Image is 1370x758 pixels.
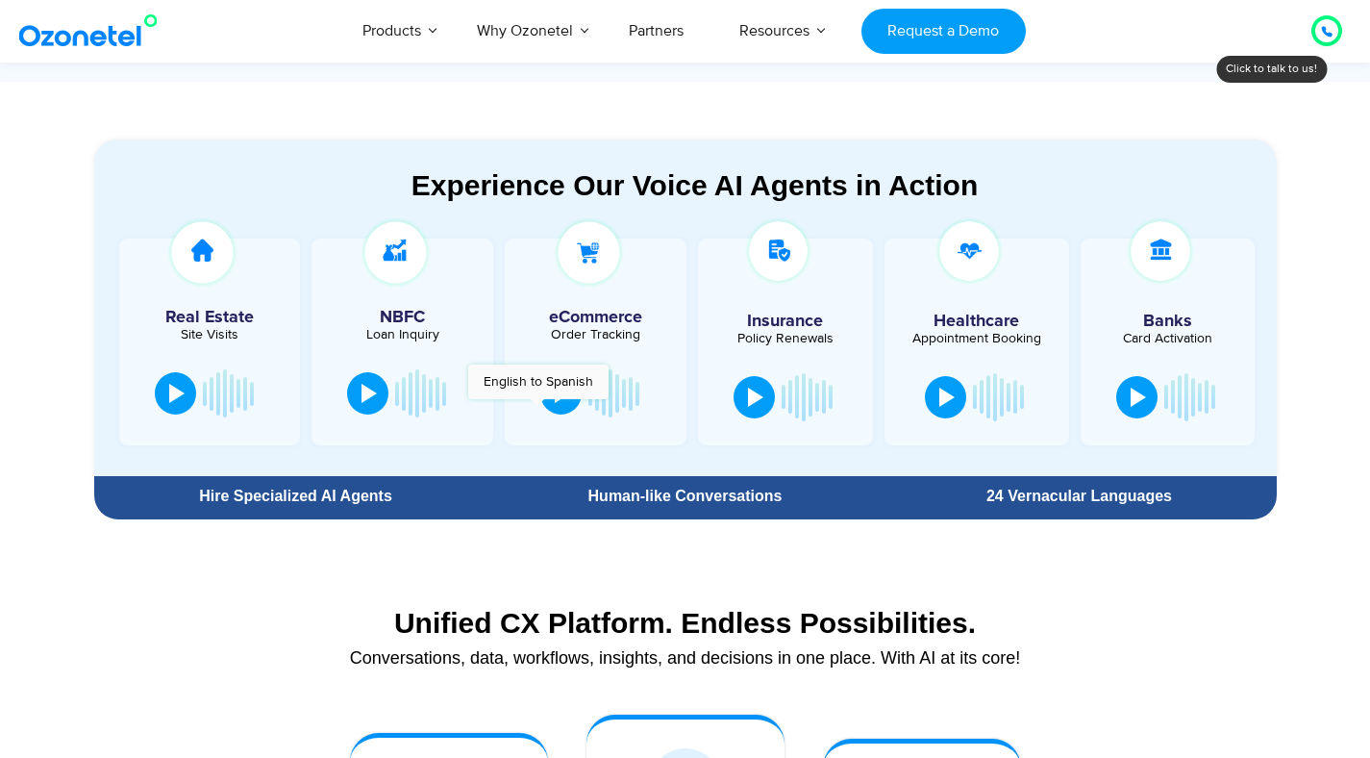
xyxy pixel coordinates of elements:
h5: Real Estate [129,309,291,326]
div: 24 Vernacular Languages [891,489,1266,504]
h5: NBFC [321,309,484,326]
div: Site Visits [129,328,291,341]
h5: Healthcare [899,313,1055,330]
div: Experience Our Voice AI Agents in Action [113,168,1277,202]
div: Conversations, data, workflows, insights, and decisions in one place. With AI at its core! [104,649,1267,667]
div: Hire Specialized AI Agents [104,489,488,504]
div: Order Tracking [514,328,677,341]
h5: Insurance [708,313,863,330]
div: Loan Inquiry [321,328,484,341]
div: Unified CX Platform. Endless Possibilities. [104,606,1267,640]
h5: Banks [1090,313,1246,330]
h5: eCommerce [514,309,677,326]
div: Policy Renewals [708,332,863,345]
div: Appointment Booking [899,332,1055,345]
div: Card Activation [1090,332,1246,345]
a: Request a Demo [861,9,1026,54]
div: Human-like Conversations [497,489,872,504]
